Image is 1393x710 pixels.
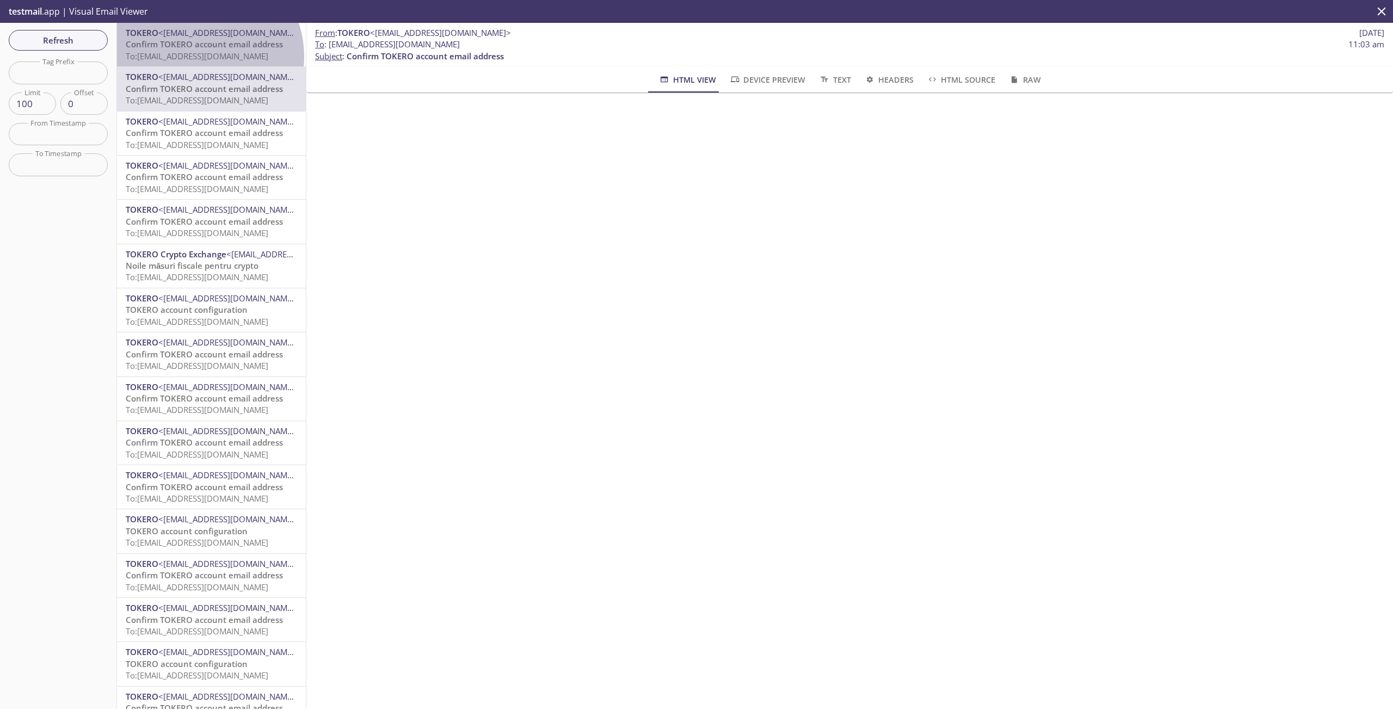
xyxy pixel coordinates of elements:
span: TOKERO [126,27,158,38]
div: TOKERO<[EMAIL_ADDRESS][DOMAIN_NAME]>Confirm TOKERO account email addressTo:[EMAIL_ADDRESS][DOMAIN... [117,156,306,199]
span: To: [EMAIL_ADDRESS][DOMAIN_NAME] [126,626,268,637]
span: TOKERO [126,558,158,569]
div: TOKERO Crypto Exchange<[EMAIL_ADDRESS][DOMAIN_NAME]>Noile măsuri fiscale pentru cryptoTo:[EMAIL_A... [117,244,306,288]
span: Text [818,73,850,87]
span: TOKERO [126,381,158,392]
span: Confirm TOKERO account email address [126,393,283,404]
span: TOKERO [126,602,158,613]
span: TOKERO account configuration [126,526,248,536]
span: TOKERO [126,470,158,480]
div: TOKERO<[EMAIL_ADDRESS][DOMAIN_NAME]>Confirm TOKERO account email addressTo:[EMAIL_ADDRESS][DOMAIN... [117,598,306,641]
span: 11:03 am [1348,39,1384,50]
span: To: [EMAIL_ADDRESS][DOMAIN_NAME] [126,670,268,681]
div: TOKERO<[EMAIL_ADDRESS][DOMAIN_NAME]>Confirm TOKERO account email addressTo:[EMAIL_ADDRESS][DOMAIN... [117,554,306,597]
span: TOKERO [126,514,158,524]
span: [DATE] [1359,27,1384,39]
span: <[EMAIL_ADDRESS][DOMAIN_NAME]> [158,602,299,613]
button: Refresh [9,30,108,51]
span: To: [EMAIL_ADDRESS][DOMAIN_NAME] [126,227,268,238]
span: Confirm TOKERO account email address [126,570,283,581]
div: TOKERO<[EMAIL_ADDRESS][DOMAIN_NAME]>TOKERO account configurationTo:[EMAIL_ADDRESS][DOMAIN_NAME] [117,642,306,686]
span: TOKERO [126,71,158,82]
div: TOKERO<[EMAIL_ADDRESS][DOMAIN_NAME]>Confirm TOKERO account email addressTo:[EMAIL_ADDRESS][DOMAIN... [117,112,306,155]
span: Noile măsuri fiscale pentru crypto [126,260,258,271]
p: : [315,39,1384,62]
span: TOKERO [126,160,158,171]
span: testmail [9,5,42,17]
span: TOKERO [126,646,158,657]
span: TOKERO [126,116,158,127]
span: TOKERO [126,204,158,215]
span: TOKERO account configuration [126,658,248,669]
span: TOKERO account configuration [126,304,248,315]
span: TOKERO [126,337,158,348]
span: To [315,39,324,50]
span: <[EMAIL_ADDRESS][DOMAIN_NAME]> [158,558,299,569]
div: TOKERO<[EMAIL_ADDRESS][DOMAIN_NAME]>TOKERO account configurationTo:[EMAIL_ADDRESS][DOMAIN_NAME] [117,509,306,553]
span: Refresh [17,33,99,47]
span: Confirm TOKERO account email address [126,171,283,182]
span: <[EMAIL_ADDRESS][DOMAIN_NAME]> [370,27,511,38]
span: Confirm TOKERO account email address [126,349,283,360]
span: : [315,27,511,39]
span: To: [EMAIL_ADDRESS][DOMAIN_NAME] [126,183,268,194]
span: <[EMAIL_ADDRESS][DOMAIN_NAME]> [158,116,299,127]
span: HTML View [658,73,716,87]
span: TOKERO Crypto Exchange [126,249,226,260]
span: TOKERO [337,27,370,38]
span: <[EMAIL_ADDRESS][DOMAIN_NAME]> [158,71,299,82]
span: TOKERO [126,425,158,436]
span: <[EMAIL_ADDRESS][DOMAIN_NAME]> [158,27,299,38]
span: <[EMAIL_ADDRESS][DOMAIN_NAME]> [158,691,299,702]
span: <[EMAIL_ADDRESS][DOMAIN_NAME]> [158,381,299,392]
div: TOKERO<[EMAIL_ADDRESS][DOMAIN_NAME]>TOKERO account configurationTo:[EMAIL_ADDRESS][DOMAIN_NAME] [117,288,306,332]
span: Raw [1008,73,1040,87]
span: <[EMAIL_ADDRESS][DOMAIN_NAME]> [158,293,299,304]
span: Confirm TOKERO account email address [347,51,504,61]
span: To: [EMAIL_ADDRESS][DOMAIN_NAME] [126,316,268,327]
span: : [EMAIL_ADDRESS][DOMAIN_NAME] [315,39,460,50]
span: Device Preview [729,73,805,87]
span: Confirm TOKERO account email address [126,83,283,94]
span: <[EMAIL_ADDRESS][DOMAIN_NAME]> [158,470,299,480]
div: TOKERO<[EMAIL_ADDRESS][DOMAIN_NAME]>Confirm TOKERO account email addressTo:[EMAIL_ADDRESS][DOMAIN... [117,377,306,421]
span: Subject [315,51,342,61]
span: Confirm TOKERO account email address [126,127,283,138]
span: TOKERO [126,293,158,304]
span: <[EMAIL_ADDRESS][DOMAIN_NAME]> [158,646,299,657]
span: To: [EMAIL_ADDRESS][DOMAIN_NAME] [126,271,268,282]
span: To: [EMAIL_ADDRESS][DOMAIN_NAME] [126,449,268,460]
span: To: [EMAIL_ADDRESS][DOMAIN_NAME] [126,493,268,504]
span: To: [EMAIL_ADDRESS][DOMAIN_NAME] [126,582,268,592]
span: <[EMAIL_ADDRESS][DOMAIN_NAME]> [158,514,299,524]
span: Confirm TOKERO account email address [126,481,283,492]
span: Confirm TOKERO account email address [126,614,283,625]
span: <[EMAIL_ADDRESS][DOMAIN_NAME]> [158,160,299,171]
span: <[EMAIL_ADDRESS][DOMAIN_NAME]> [158,425,299,436]
span: Headers [864,73,914,87]
div: TOKERO<[EMAIL_ADDRESS][DOMAIN_NAME]>Confirm TOKERO account email addressTo:[EMAIL_ADDRESS][DOMAIN... [117,200,306,243]
span: <[EMAIL_ADDRESS][DOMAIN_NAME]> [226,249,367,260]
span: Confirm TOKERO account email address [126,437,283,448]
span: TOKERO [126,691,158,702]
span: To: [EMAIL_ADDRESS][DOMAIN_NAME] [126,95,268,106]
span: Confirm TOKERO account email address [126,39,283,50]
span: To: [EMAIL_ADDRESS][DOMAIN_NAME] [126,139,268,150]
div: TOKERO<[EMAIL_ADDRESS][DOMAIN_NAME]>Confirm TOKERO account email addressTo:[EMAIL_ADDRESS][DOMAIN... [117,465,306,509]
span: To: [EMAIL_ADDRESS][DOMAIN_NAME] [126,51,268,61]
div: TOKERO<[EMAIL_ADDRESS][DOMAIN_NAME]>Confirm TOKERO account email addressTo:[EMAIL_ADDRESS][DOMAIN... [117,23,306,66]
span: <[EMAIL_ADDRESS][DOMAIN_NAME]> [158,337,299,348]
span: To: [EMAIL_ADDRESS][DOMAIN_NAME] [126,404,268,415]
span: From [315,27,335,38]
span: Confirm TOKERO account email address [126,216,283,227]
span: HTML Source [927,73,995,87]
span: <[EMAIL_ADDRESS][DOMAIN_NAME]> [158,204,299,215]
div: TOKERO<[EMAIL_ADDRESS][DOMAIN_NAME]>Confirm TOKERO account email addressTo:[EMAIL_ADDRESS][DOMAIN... [117,67,306,110]
span: To: [EMAIL_ADDRESS][DOMAIN_NAME] [126,360,268,371]
div: TOKERO<[EMAIL_ADDRESS][DOMAIN_NAME]>Confirm TOKERO account email addressTo:[EMAIL_ADDRESS][DOMAIN... [117,421,306,465]
div: TOKERO<[EMAIL_ADDRESS][DOMAIN_NAME]>Confirm TOKERO account email addressTo:[EMAIL_ADDRESS][DOMAIN... [117,332,306,376]
span: To: [EMAIL_ADDRESS][DOMAIN_NAME] [126,537,268,548]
